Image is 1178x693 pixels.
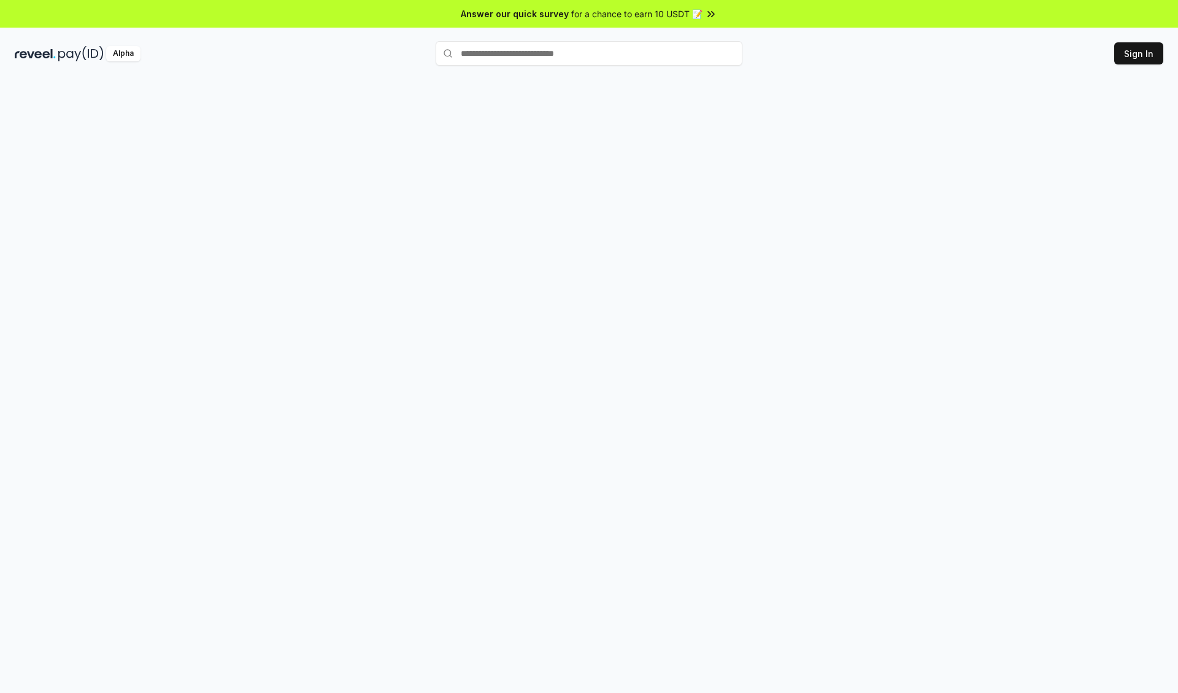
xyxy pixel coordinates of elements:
span: Answer our quick survey [461,7,569,20]
img: reveel_dark [15,46,56,61]
span: for a chance to earn 10 USDT 📝 [571,7,703,20]
button: Sign In [1114,42,1163,64]
div: Alpha [106,46,141,61]
img: pay_id [58,46,104,61]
